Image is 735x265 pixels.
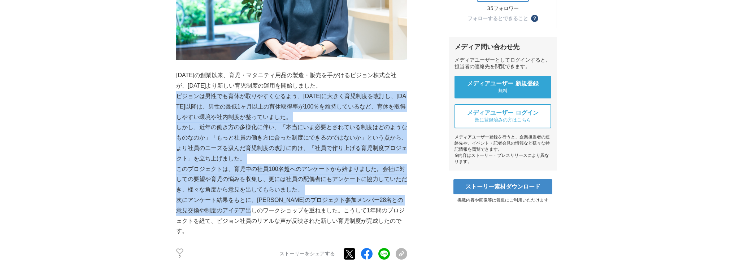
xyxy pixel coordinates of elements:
div: メディアユーザー登録を行うと、企業担当者の連絡先や、イベント・記者会見の情報など様々な特記情報を閲覧できます。 ※内容はストーリー・プレスリリースにより異なります。 [455,134,551,165]
p: ストーリーをシェアする [279,251,335,257]
p: しかし、近年の働き方の多様化に伴い、「本当にいま必要とされている制度はどのようなものなのか」「もっと社員の働き方に合った制度にできるのではないか」という点から、より社員のニーズを汲んだ育児制度の... [176,122,407,164]
p: [DATE]の創業以来、育児・マタニティ用品の製造・販売を手がけるピジョン株式会社が、[DATE]より新しい育児制度の運用を開始しました。 [176,70,407,91]
div: メディア問い合わせ先 [455,43,551,51]
span: 無料 [498,88,508,94]
span: ？ [532,16,537,21]
p: このプロジェクトは、育児中の社員100名超へのアンケートから始まりました。会社に対しての要望や育児の悩みを収集し、更には社員の配偶者にもアンケートに協力していただき、様々な角度から意見を出しても... [176,164,407,195]
button: ？ [531,15,538,22]
span: メディアユーザー ログイン [467,109,539,117]
p: ピジョンは男性でも育休が取りやすくなるよう、[DATE]に大きく育児制度を改訂し、[DATE]以降は、男性の最低1ヶ月以上の育休取得率が100％を維持しているなど、育休を取得しやすい環境や社内制... [176,91,407,122]
span: メディアユーザー 新規登録 [467,80,539,88]
a: メディアユーザー ログイン 既に登録済みの方はこちら [455,104,551,128]
div: フォローするとできること [467,16,528,21]
a: ストーリー素材ダウンロード [453,179,552,194]
a: メディアユーザー 新規登録 無料 [455,76,551,98]
p: 2 [176,255,183,259]
div: メディアユーザーとしてログインすると、担当者の連絡先を閲覧できます。 [455,57,551,70]
p: 掲載内容や画像等は報道にご利用いただけます [449,197,557,203]
span: 既に登録済みの方はこちら [475,117,531,123]
div: 35フォロワー [477,5,529,12]
p: 次にアンケート結果をもとに、[PERSON_NAME]のプロジェクト参加メンバー28名との意見交換や制度のアイデア出しのワークショップを重ねました。こうして1年間のプロジェクトを経て、ピジョン社... [176,195,407,237]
